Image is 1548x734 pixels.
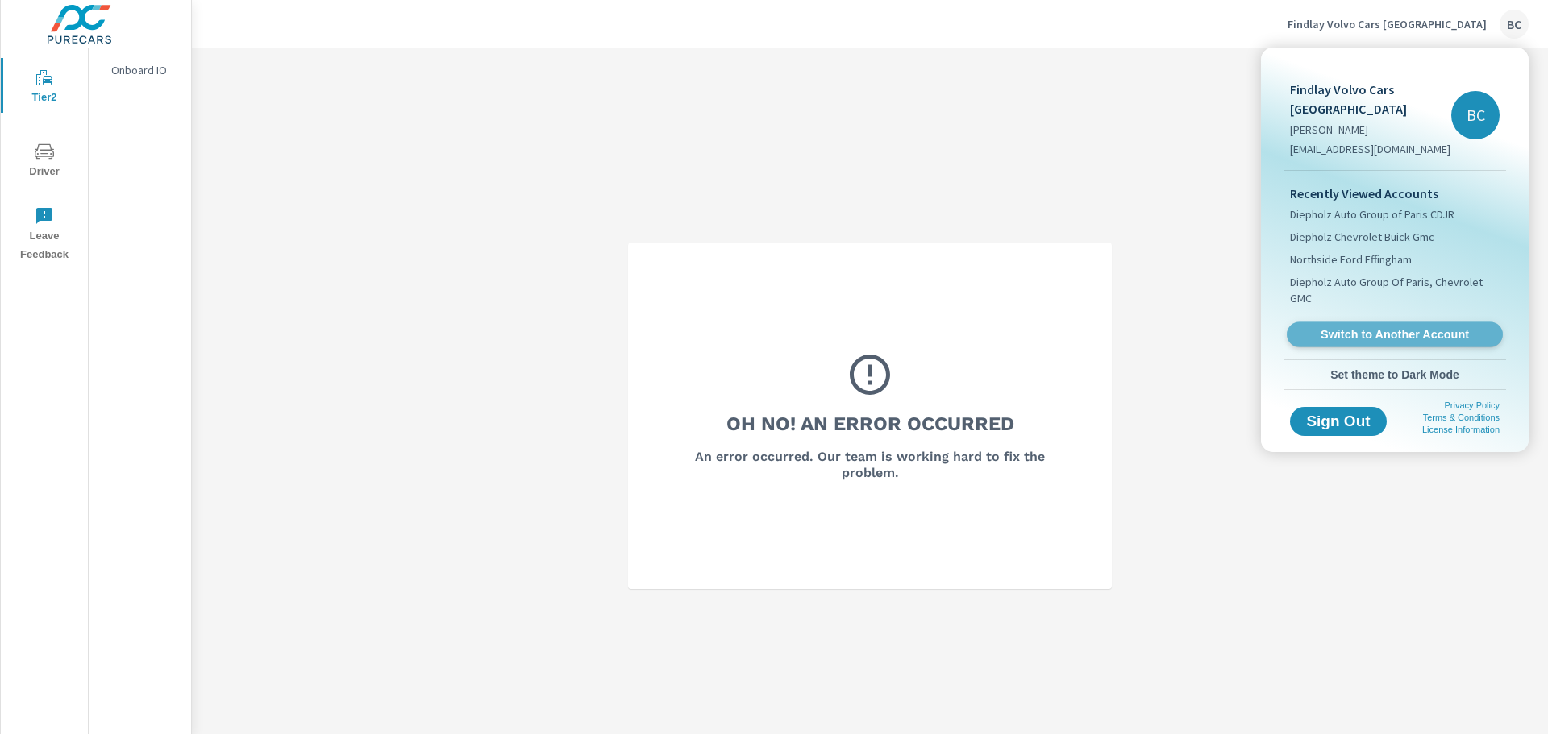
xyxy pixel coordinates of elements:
[1422,425,1500,434] a: License Information
[1445,400,1500,410] a: Privacy Policy
[1296,327,1493,342] span: Switch to Another Account
[1284,360,1506,389] button: Set theme to Dark Mode
[1290,80,1451,118] p: Findlay Volvo Cars [GEOGRAPHIC_DATA]
[1290,407,1387,436] button: Sign Out
[1423,413,1500,422] a: Terms & Conditions
[1290,229,1434,245] span: Diepholz Chevrolet Buick Gmc
[1451,91,1500,139] div: BC
[1290,206,1454,222] span: Diepholz Auto Group of Paris CDJR
[1290,122,1451,138] p: [PERSON_NAME]
[1290,184,1500,203] p: Recently Viewed Accounts
[1290,367,1500,382] span: Set theme to Dark Mode
[1287,322,1503,347] a: Switch to Another Account
[1290,251,1412,267] span: Northside Ford Effingham
[1290,141,1451,157] p: [EMAIL_ADDRESS][DOMAIN_NAME]
[1303,414,1374,429] span: Sign Out
[1290,274,1500,306] span: Diepholz Auto Group Of Paris, Chevrolet GMC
